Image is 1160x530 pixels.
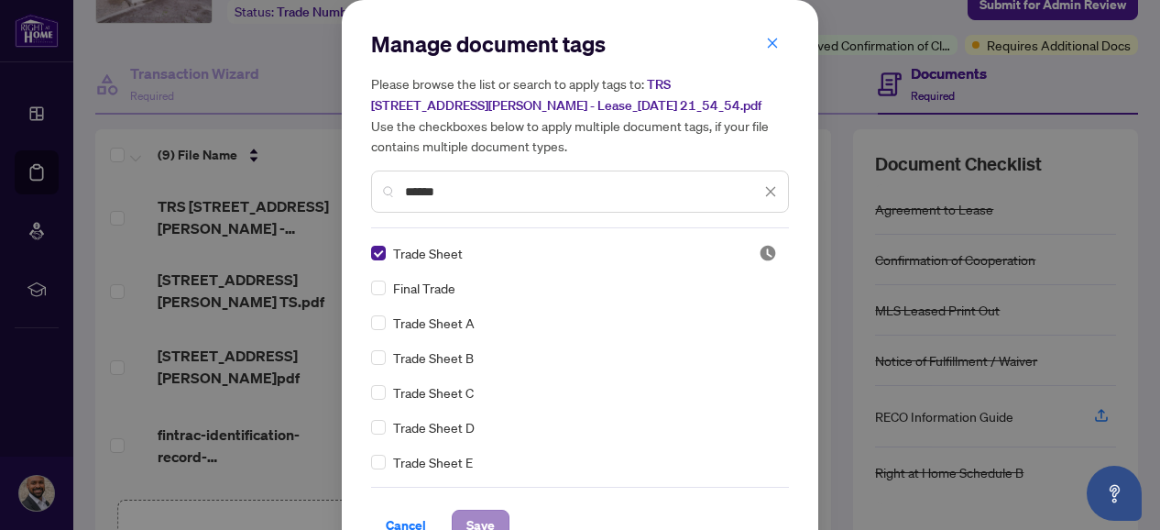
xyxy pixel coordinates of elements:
span: Trade Sheet B [393,348,474,368]
span: close [766,37,779,50]
span: Final Trade [393,278,455,298]
span: Trade Sheet C [393,382,474,403]
button: Open asap [1087,466,1142,521]
span: Trade Sheet E [393,452,473,472]
span: Pending Review [759,244,777,262]
span: Trade Sheet A [393,313,475,333]
span: Trade Sheet [393,243,463,263]
h2: Manage document tags [371,29,789,59]
img: status [759,244,777,262]
span: close [764,185,777,198]
h5: Please browse the list or search to apply tags to: Use the checkboxes below to apply multiple doc... [371,73,789,156]
span: Trade Sheet D [393,417,475,437]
